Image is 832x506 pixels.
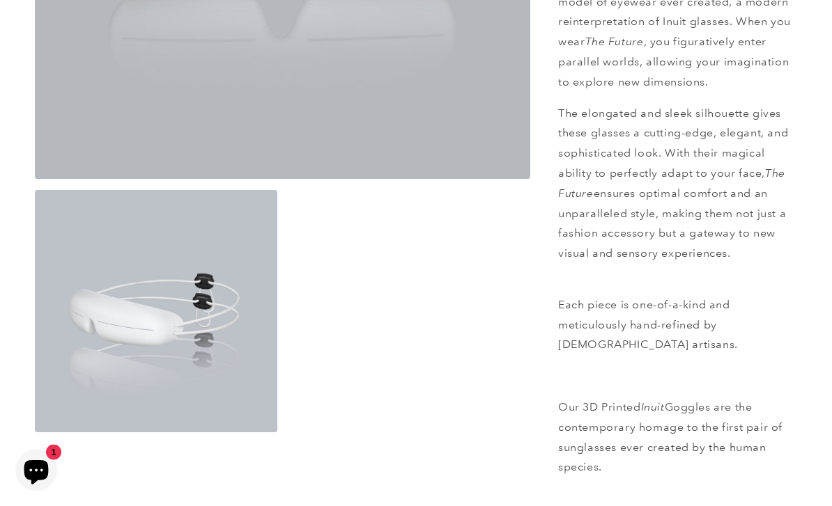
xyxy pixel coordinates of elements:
em: The Future [558,167,785,200]
inbox-online-store-chat: Shopify online store chat [11,450,61,495]
em: Inuit [641,401,665,414]
p: The elongated and sleek silhouette gives these glasses a cutting-edge, elegant, and sophisticated... [558,104,797,285]
p: Each piece is one-of-a-kind and meticulously hand-refined by [DEMOGRAPHIC_DATA] artisans. [558,296,797,356]
em: The Future [585,35,644,49]
p: Our 3D Printed Goggles are the contemporary homage to the first pair of sunglasses ever created b... [558,398,797,478]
